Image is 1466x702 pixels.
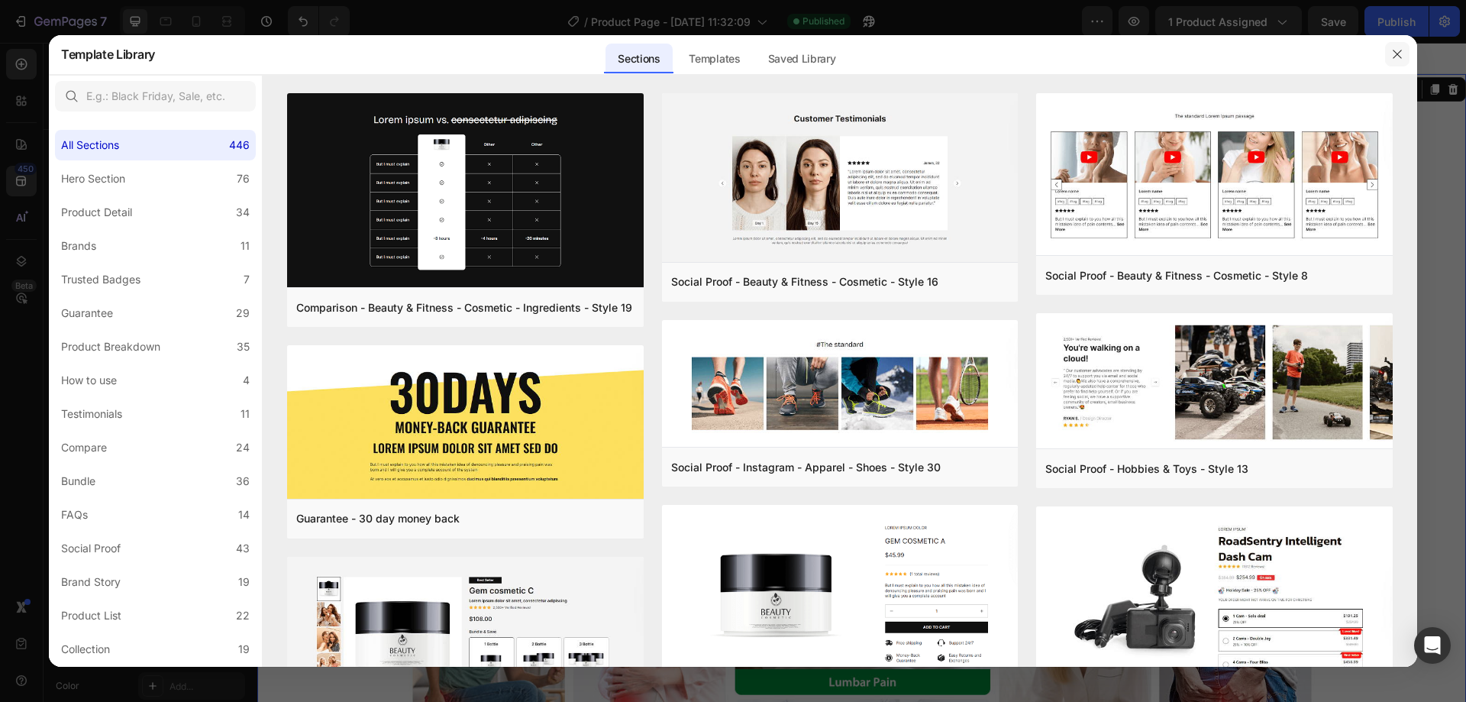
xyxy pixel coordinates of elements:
[237,170,250,188] div: 76
[671,458,941,477] div: Social Proof - Instagram - Apparel - Shoes - Style 30
[913,40,958,53] div: Section 1
[676,44,752,74] div: Templates
[241,405,250,423] div: 11
[61,338,160,356] div: Product Breakdown
[61,371,117,390] div: How to use
[287,345,644,502] img: g30.png
[662,93,1019,265] img: sp16.png
[287,93,644,290] img: c19.png
[756,44,848,74] div: Saved Library
[236,438,250,457] div: 24
[236,472,250,490] div: 36
[61,270,140,289] div: Trusted Badges
[1045,267,1308,285] div: Social Proof - Beauty & Fitness - Cosmetic - Style 8
[986,40,1084,53] p: Create Theme Section
[61,136,119,154] div: All Sections
[147,56,1063,432] img: gempages_585814919182549789-71501733-1390-4caf-af33-9c9285059e06.jpg
[237,338,250,356] div: 35
[61,304,113,322] div: Guarantee
[229,136,250,154] div: 446
[236,607,250,625] div: 22
[238,506,250,524] div: 14
[61,170,125,188] div: Hero Section
[61,607,121,625] div: Product List
[61,640,110,658] div: Collection
[1414,627,1451,664] div: Open Intercom Messenger
[244,270,250,289] div: 7
[296,299,632,317] div: Comparison - Beauty & Fitness - Cosmetic - Ingredients - Style 19
[61,472,95,490] div: Bundle
[238,573,250,591] div: 19
[238,640,250,658] div: 19
[236,304,250,322] div: 29
[296,510,460,528] div: Guarantee - 30 day money back
[236,203,250,222] div: 34
[61,405,122,423] div: Testimonials
[55,81,256,112] input: E.g.: Black Friday, Sale, etc.
[236,539,250,558] div: 43
[61,203,132,222] div: Product Detail
[1045,460,1248,478] div: Social Proof - Hobbies & Toys - Style 13
[61,237,96,255] div: Brands
[241,237,250,255] div: 11
[1036,93,1393,258] img: sp8.png
[61,573,121,591] div: Brand Story
[61,506,88,524] div: FAQs
[61,34,155,74] h2: Template Library
[1094,37,1161,56] button: AI Content
[605,44,672,74] div: Sections
[243,371,250,390] div: 4
[61,438,107,457] div: Compare
[671,273,938,291] div: Social Proof - Beauty & Fitness - Cosmetic - Style 16
[662,320,1019,451] img: sp30.png
[61,539,121,558] div: Social Proof
[1036,313,1393,451] img: sp13.png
